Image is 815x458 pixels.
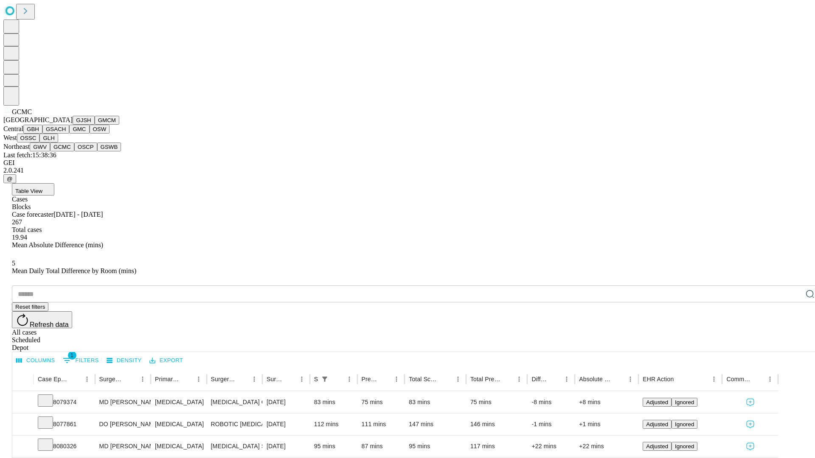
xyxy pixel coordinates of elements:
[470,413,523,435] div: 146 mins
[579,413,634,435] div: +1 mins
[155,413,202,435] div: [MEDICAL_DATA]
[17,134,40,142] button: OSSC
[646,399,668,405] span: Adjusted
[12,226,42,233] span: Total cases
[99,413,146,435] div: DO [PERSON_NAME] [PERSON_NAME] Do
[193,373,205,385] button: Menu
[267,413,306,435] div: [DATE]
[15,304,45,310] span: Reset filters
[3,167,812,174] div: 2.0.241
[12,234,27,241] span: 19.94
[362,436,401,457] div: 87 mins
[30,142,50,151] button: GWV
[362,391,401,413] div: 75 mins
[470,376,501,383] div: Total Predicted Duration
[362,376,378,383] div: Predicted In Room Duration
[155,376,180,383] div: Primary Service
[97,142,121,151] button: GSWB
[137,373,149,385] button: Menu
[531,376,548,383] div: Difference
[470,436,523,457] div: 117 mins
[643,420,672,429] button: Adjusted
[74,142,97,151] button: OSCP
[12,311,72,328] button: Refresh data
[549,373,561,385] button: Sort
[643,442,672,451] button: Adjusted
[73,116,95,125] button: GJSH
[409,413,462,435] div: 147 mins
[579,436,634,457] div: +22 mins
[319,373,331,385] button: Show filters
[14,354,57,367] button: Select columns
[409,436,462,457] div: 95 mins
[391,373,402,385] button: Menu
[95,116,119,125] button: GMCM
[12,302,48,311] button: Reset filters
[501,373,513,385] button: Sort
[81,373,93,385] button: Menu
[675,399,694,405] span: Ignored
[319,373,331,385] div: 1 active filter
[147,354,185,367] button: Export
[267,391,306,413] div: [DATE]
[38,413,91,435] div: 8077861
[314,391,353,413] div: 83 mins
[17,417,29,432] button: Expand
[646,421,668,427] span: Adjusted
[752,373,764,385] button: Sort
[69,125,89,134] button: GMC
[332,373,343,385] button: Sort
[314,436,353,457] div: 95 mins
[38,391,91,413] div: 8079374
[314,376,318,383] div: Scheduled In Room Duration
[672,398,697,407] button: Ignored
[155,436,202,457] div: [MEDICAL_DATA]
[379,373,391,385] button: Sort
[3,116,73,123] span: [GEOGRAPHIC_DATA]
[531,391,570,413] div: -8 mins
[267,376,283,383] div: Surgery Date
[181,373,193,385] button: Sort
[440,373,452,385] button: Sort
[211,413,258,435] div: ROBOTIC [MEDICAL_DATA]
[672,442,697,451] button: Ignored
[726,376,751,383] div: Comments
[314,413,353,435] div: 112 mins
[646,443,668,450] span: Adjusted
[643,376,674,383] div: EHR Action
[452,373,464,385] button: Menu
[17,395,29,410] button: Expand
[236,373,248,385] button: Sort
[579,376,612,383] div: Absolute Difference
[12,211,53,218] span: Case forecaster
[211,436,258,457] div: [MEDICAL_DATA] SKIN AND [MEDICAL_DATA]
[674,373,686,385] button: Sort
[211,376,236,383] div: Surgery Name
[69,373,81,385] button: Sort
[3,125,23,132] span: Central
[104,354,144,367] button: Density
[50,142,74,151] button: GCMC
[53,211,103,218] span: [DATE] - [DATE]
[296,373,308,385] button: Menu
[708,373,720,385] button: Menu
[23,125,42,134] button: GBH
[267,436,306,457] div: [DATE]
[624,373,636,385] button: Menu
[12,260,15,267] span: 5
[12,108,32,115] span: GCMC
[3,159,812,167] div: GEI
[99,436,146,457] div: MD [PERSON_NAME] R Md
[513,373,525,385] button: Menu
[155,391,202,413] div: [MEDICAL_DATA]
[15,188,42,194] span: Table View
[3,134,17,141] span: West
[531,436,570,457] div: +22 mins
[579,391,634,413] div: +8 mins
[38,376,68,383] div: Case Epic Id
[30,321,69,328] span: Refresh data
[99,376,124,383] div: Surgeon Name
[125,373,137,385] button: Sort
[672,420,697,429] button: Ignored
[362,413,401,435] div: 111 mins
